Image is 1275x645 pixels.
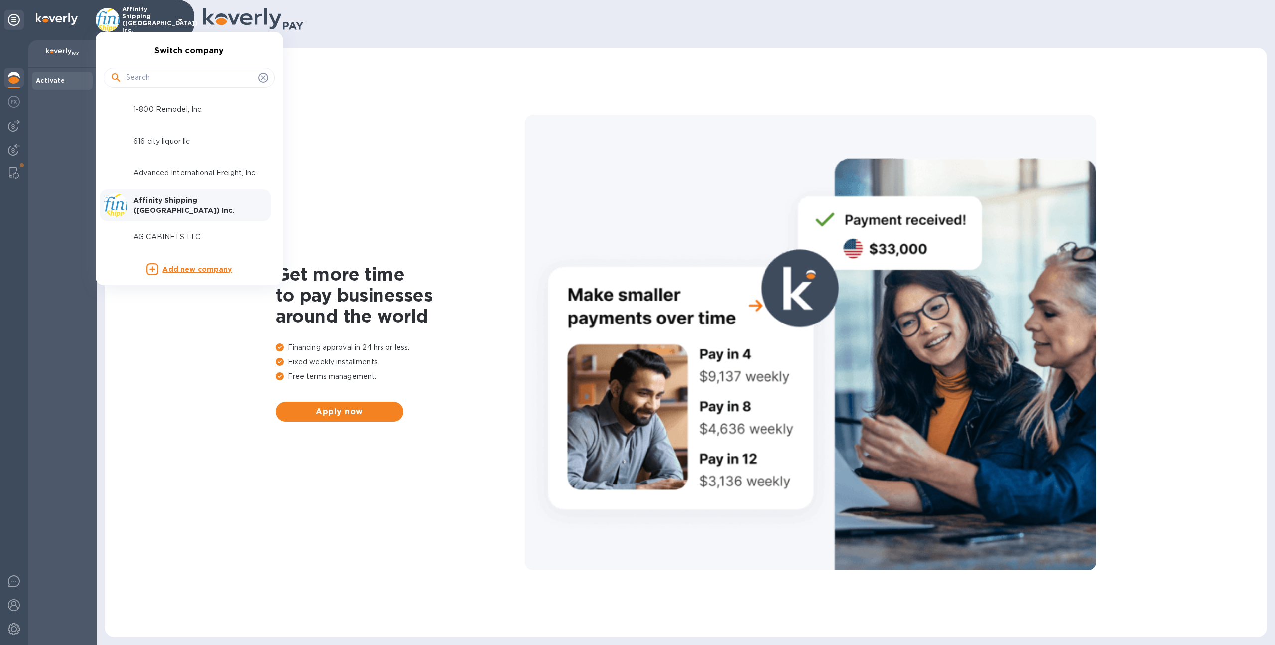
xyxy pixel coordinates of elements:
p: Advanced International Freight, Inc. [133,168,259,178]
input: Search [126,70,255,85]
p: Add new company [162,264,232,275]
p: 616 city liquor llc [133,136,259,147]
p: 1-800 Remodel, Inc. [133,104,259,115]
p: Affinity Shipping ([GEOGRAPHIC_DATA]) Inc. [133,195,259,215]
p: AG CABINETS LLC [133,232,259,242]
